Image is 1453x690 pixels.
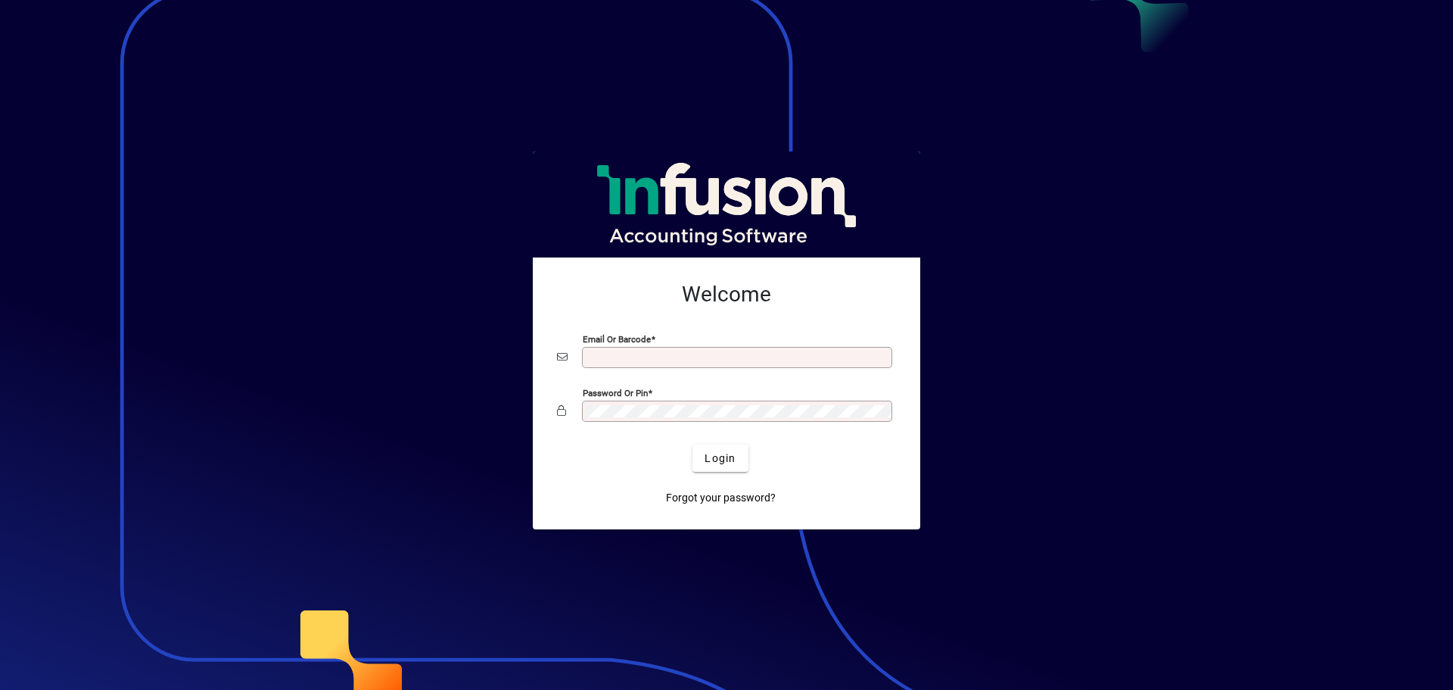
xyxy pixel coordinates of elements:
[583,334,651,345] mat-label: Email or Barcode
[583,388,648,398] mat-label: Password or Pin
[705,451,736,467] span: Login
[557,282,896,308] h2: Welcome
[660,484,782,511] a: Forgot your password?
[666,490,776,506] span: Forgot your password?
[692,445,748,472] button: Login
